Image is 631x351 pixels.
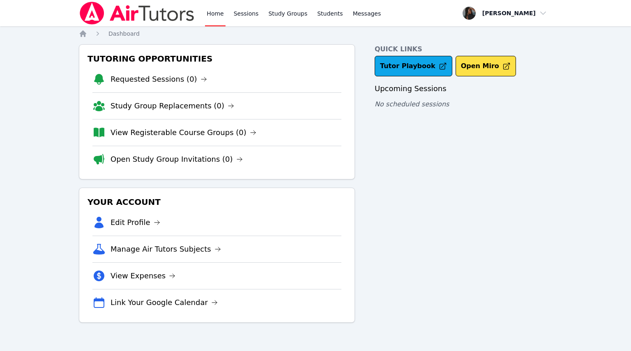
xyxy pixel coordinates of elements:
[108,30,140,37] span: Dashboard
[86,51,348,66] h3: Tutoring Opportunities
[375,56,452,76] a: Tutor Playbook
[111,297,218,308] a: Link Your Google Calendar
[456,56,516,76] button: Open Miro
[111,127,256,138] a: View Registerable Course Groups (0)
[111,154,243,165] a: Open Study Group Invitations (0)
[79,2,195,25] img: Air Tutors
[111,270,175,282] a: View Expenses
[375,83,552,94] h3: Upcoming Sessions
[375,100,449,108] span: No scheduled sessions
[111,100,234,112] a: Study Group Replacements (0)
[111,73,207,85] a: Requested Sessions (0)
[108,30,140,38] a: Dashboard
[86,195,348,209] h3: Your Account
[111,217,160,228] a: Edit Profile
[375,44,552,54] h4: Quick Links
[111,243,221,255] a: Manage Air Tutors Subjects
[353,9,381,18] span: Messages
[79,30,552,38] nav: Breadcrumb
